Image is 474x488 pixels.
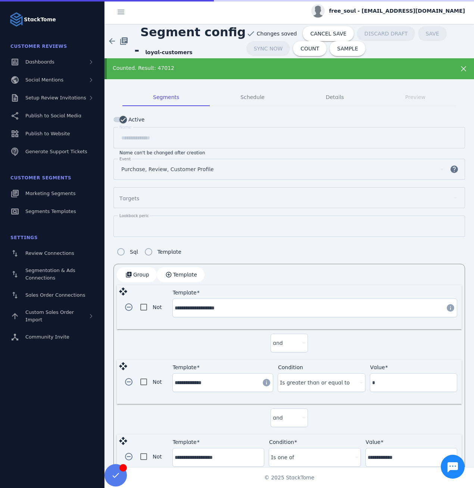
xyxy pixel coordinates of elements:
label: Active [127,115,144,124]
img: Logo image [9,12,24,27]
a: Sales Order Connections [4,287,100,303]
mat-form-field: Segment targets [113,187,465,216]
span: COUNT [300,46,319,51]
span: free_soul - [EMAIL_ADDRESS][DOMAIN_NAME] [329,7,465,15]
label: Template [156,247,181,256]
span: and [273,413,283,422]
a: Segments Templates [4,203,100,220]
input: Template [175,453,262,462]
button: COUNT [293,41,327,56]
mat-label: Condition [278,364,303,370]
span: Segments Templates [25,209,76,214]
mat-icon: check [246,29,255,38]
span: Publish to Social Media [25,113,81,118]
span: Purchase, Review, Customer Profile [121,165,214,174]
mat-form-field: Segment events [113,159,465,187]
span: SAMPLE [337,46,358,51]
span: Group [133,272,149,277]
div: Counted. Result: 47012 [113,64,433,72]
span: Details [326,95,344,100]
mat-label: Targets [119,195,139,201]
mat-label: Lookback period [119,213,152,218]
span: Review Connections [25,250,74,256]
mat-form-field: Segment name [113,127,465,156]
label: Not [151,303,162,312]
mat-label: Template [173,364,197,370]
span: Social Mentions [25,77,63,83]
span: Publish to Website [25,131,70,136]
label: Not [151,377,162,386]
a: Publish to Social Media [4,108,100,124]
mat-hint: Name can't be changed after creation [119,148,205,156]
button: CANCEL SAVE [303,26,354,41]
mat-icon: library_books [119,37,128,46]
button: free_soul - [EMAIL_ADDRESS][DOMAIN_NAME] [311,4,465,18]
mat-label: Events [119,157,133,161]
strong: loyal-customers [145,49,192,55]
span: Is one of [271,453,294,462]
span: Setup Review Invitations [25,95,86,101]
mat-label: Value [370,364,385,370]
span: Schedule [240,95,264,100]
strong: StackTome [24,16,56,24]
span: Marketing Segments [25,191,75,196]
mat-icon: help [445,165,463,174]
span: Custom Sales Order Import [25,309,74,322]
span: Settings [10,235,38,240]
img: profile.jpg [311,4,325,18]
a: Generate Support Tickets [4,143,100,160]
span: Segment config - [134,19,246,63]
span: © 2025 StackTome [264,474,315,482]
mat-radio-group: Segment config type [113,244,181,259]
a: Review Connections [4,245,100,262]
mat-label: Condition [269,439,294,445]
mat-icon: info [446,303,455,312]
span: Community Invite [25,334,69,340]
label: Not [151,452,162,461]
button: Group [117,267,157,282]
input: Template [175,303,442,312]
a: Marketing Segments [4,185,100,202]
button: SAMPLE [330,41,365,56]
mat-label: Value [366,439,381,445]
mat-icon: info [262,378,271,387]
button: Template [157,267,205,282]
a: Community Invite [4,329,100,345]
span: Template [173,272,197,277]
span: Customer Segments [10,175,71,180]
span: Customer Reviews [10,44,67,49]
span: Dashboards [25,59,54,65]
mat-label: Name [119,125,131,129]
span: and [273,339,283,348]
mat-label: Template [173,439,197,445]
a: Publish to Website [4,126,100,142]
span: CANCEL SAVE [310,31,346,36]
mat-label: Template [173,290,197,296]
span: Changes saved [257,30,297,38]
input: Template [175,378,258,387]
span: Generate Support Tickets [25,149,87,154]
label: Sql [128,247,138,256]
span: Segmentation & Ads Connections [25,268,75,281]
a: Segmentation & Ads Connections [4,263,100,285]
span: Sales Order Connections [25,292,85,298]
span: Segments [153,95,179,100]
span: Is greater than or equal to [280,378,350,387]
